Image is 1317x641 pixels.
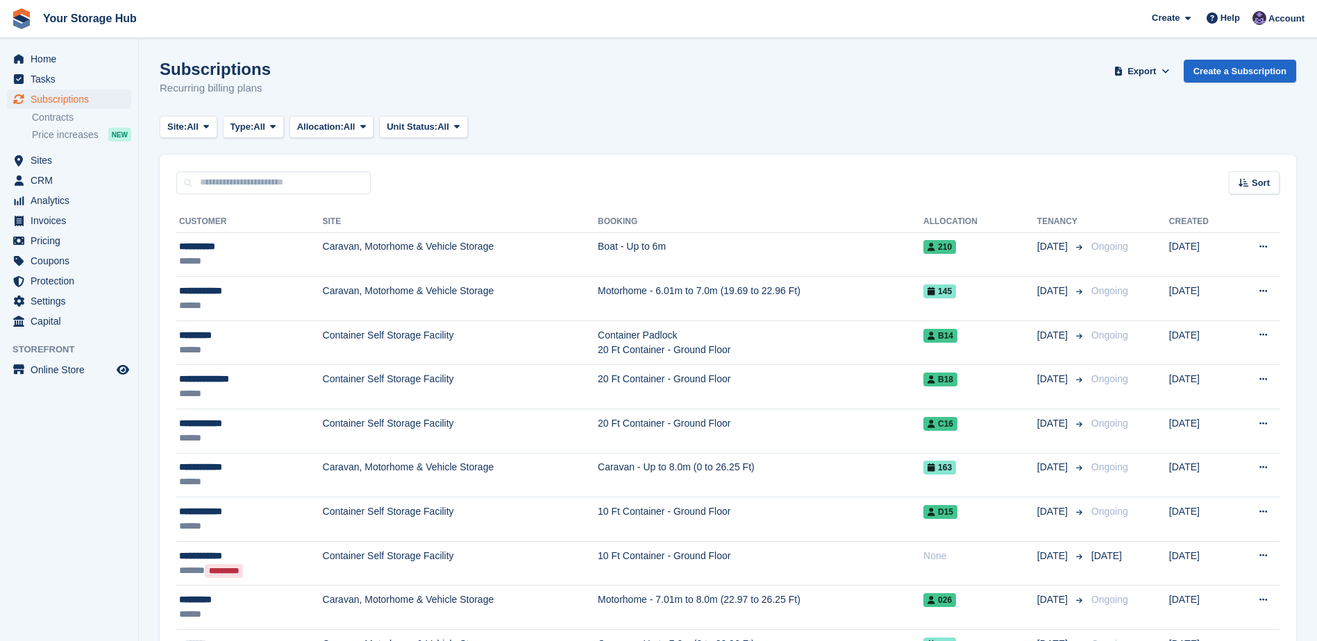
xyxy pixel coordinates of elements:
[923,417,957,431] span: C16
[1169,277,1233,321] td: [DATE]
[160,60,271,78] h1: Subscriptions
[7,360,131,379] a: menu
[1037,460,1071,475] span: [DATE]
[1037,372,1071,386] span: [DATE]
[31,49,114,69] span: Home
[115,361,131,378] a: Preview store
[1091,241,1128,252] span: Ongoing
[1037,416,1071,431] span: [DATE]
[598,277,923,321] td: Motorhome - 6.01m to 7.0m (19.69 to 22.96 Ft)
[323,409,598,454] td: Container Self Storage Facility
[160,80,271,96] p: Recurring billing plans
[108,128,131,142] div: NEW
[32,127,131,142] a: Price increases NEW
[7,49,131,69] a: menu
[7,191,131,210] a: menu
[31,311,114,331] span: Capital
[187,120,199,134] span: All
[1268,12,1305,26] span: Account
[31,291,114,311] span: Settings
[923,593,956,607] span: 026
[598,320,923,365] td: Container Padlock 20 Ft Container - Ground Floor
[598,409,923,454] td: 20 Ft Container - Ground Floor
[1169,497,1233,542] td: [DATE]
[1091,330,1128,341] span: Ongoing
[923,461,956,475] span: 163
[598,541,923,586] td: 10 Ft Container - Ground Floor
[1091,373,1128,384] span: Ongoing
[160,116,217,139] button: Site: All
[223,116,284,139] button: Type: All
[344,120,355,134] span: All
[7,151,131,170] a: menu
[1091,550,1122,561] span: [DATE]
[290,116,374,139] button: Allocation: All
[1184,60,1296,83] a: Create a Subscription
[1152,11,1180,25] span: Create
[1169,320,1233,365] td: [DATE]
[1037,284,1071,298] span: [DATE]
[1169,211,1233,233] th: Created
[1091,506,1128,517] span: Ongoing
[37,7,142,30] a: Your Storage Hub
[230,120,254,134] span: Type:
[923,284,956,298] span: 145
[11,8,32,29] img: stora-icon-8386f47178a22dfd0bd8f6a31ec36ba5ce8667c1dd55bd0f319d3a0aa187defe.svg
[1169,541,1233,586] td: [DATE]
[379,116,467,139] button: Unit Status: All
[1169,232,1233,277] td: [DATE]
[437,120,449,134] span: All
[598,453,923,497] td: Caravan - Up to 8.0m (0 to 26.25 Ft)
[323,320,598,365] td: Container Self Storage Facility
[31,191,114,210] span: Analytics
[1220,11,1240,25] span: Help
[923,505,957,519] span: D15
[387,120,437,134] span: Unit Status:
[31,271,114,291] span: Protection
[1112,60,1173,83] button: Export
[31,360,114,379] span: Online Store
[923,211,1037,233] th: Allocation
[31,69,114,89] span: Tasks
[31,211,114,230] span: Invoices
[323,497,598,542] td: Container Self Storage Facility
[1037,549,1071,563] span: [DATE]
[598,586,923,630] td: Motorhome - 7.01m to 8.0m (22.97 to 26.25 Ft)
[1169,453,1233,497] td: [DATE]
[1169,365,1233,409] td: [DATE]
[253,120,265,134] span: All
[31,171,114,190] span: CRM
[923,549,1037,563] div: None
[32,128,99,142] span: Price increases
[1091,594,1128,605] span: Ongoing
[1252,176,1270,190] span: Sort
[1037,592,1071,607] span: [DATE]
[7,271,131,291] a: menu
[167,120,187,134] span: Site:
[1091,418,1128,429] span: Ongoing
[31,89,114,109] span: Subscriptions
[31,231,114,250] span: Pricing
[7,291,131,311] a: menu
[7,311,131,331] a: menu
[7,231,131,250] a: menu
[323,541,598,586] td: Container Self Storage Facility
[297,120,344,134] span: Allocation:
[31,251,114,271] span: Coupons
[598,232,923,277] td: Boat - Up to 6m
[923,373,957,386] span: B18
[12,343,138,357] span: Storefront
[1127,65,1156,78] span: Export
[923,329,957,343] span: B14
[32,111,131,124] a: Contracts
[7,89,131,109] a: menu
[7,211,131,230] a: menu
[1091,285,1128,296] span: Ongoing
[7,251,131,271] a: menu
[7,171,131,190] a: menu
[323,453,598,497] td: Caravan, Motorhome & Vehicle Storage
[323,365,598,409] td: Container Self Storage Facility
[1037,239,1071,254] span: [DATE]
[1037,504,1071,519] span: [DATE]
[1037,328,1071,343] span: [DATE]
